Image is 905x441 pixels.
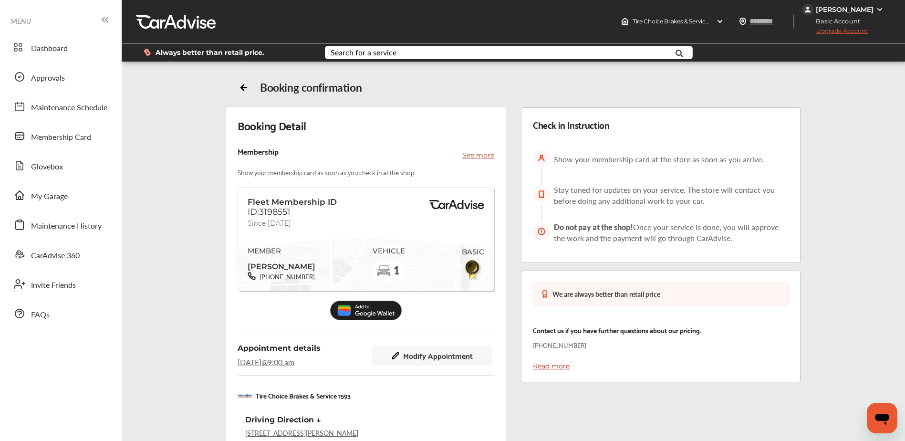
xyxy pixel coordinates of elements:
[554,184,775,206] span: Stay tuned for updates on your service. The store will contact you before doing any additional wo...
[330,301,402,320] img: Add_to_Google_Wallet.5c177d4c.svg
[802,4,813,15] img: jVpblrzwTbfkPYzPPzSLxeg0AAAAASUVORK5CYII=
[533,325,701,336] p: Contact us if you have further questions about our pricing.
[31,161,63,173] span: Glovebox
[9,94,112,119] a: Maintenance Schedule
[793,14,794,29] img: header-divider.bc55588e.svg
[238,394,252,398] img: logo-tire-choice.png
[554,222,633,231] span: Do not pay at the shop!
[238,344,321,353] span: Appointment details
[9,183,112,208] a: My Garage
[248,247,315,255] span: MEMBER
[462,150,494,160] p: See more
[248,197,337,207] span: Fleet Membership ID
[245,428,358,438] a: [STREET_ADDRESS][PERSON_NAME]
[248,259,315,272] span: [PERSON_NAME]
[554,221,779,243] span: Once your service is done, you will approve the work and the payment will go through CarAdvise.
[31,279,76,292] span: Invite Friends
[260,81,362,94] div: Booking confirmation
[393,264,400,276] span: 1
[533,362,570,370] a: Read more
[541,290,549,298] img: medal-badge-icon.048288b6.svg
[331,49,396,56] div: Search for a service
[9,272,112,296] a: Invite Friends
[9,35,112,60] a: Dashboard
[9,124,112,148] a: Membership Card
[803,16,867,26] span: Basic Account
[867,403,897,433] iframe: Button to launch messaging window
[31,72,65,84] span: Approvals
[31,131,91,144] span: Membership Card
[245,415,321,424] div: Driving Direction ↓
[9,153,112,178] a: Glovebox
[552,291,660,297] div: We are always better than retail price
[9,242,112,267] a: CarAdvise 360
[238,119,306,132] div: Booking Detail
[428,200,485,210] img: BasicPremiumLogo.8d547ee0.svg
[462,258,484,281] img: BasicBadge.31956f0b.svg
[268,357,294,367] span: 9:00 am
[248,207,291,217] span: ID:3198551
[403,351,473,360] span: Modify Appointment
[9,301,112,326] a: FAQs
[533,119,609,130] div: Check in Instruction
[238,357,261,367] span: [DATE]
[554,154,764,165] span: Show your membership card at the store as soon as you arrive.
[144,48,151,56] img: dollor_label_vector.a70140d1.svg
[533,339,586,350] p: [PHONE_NUMBER]
[816,5,874,14] div: [PERSON_NAME]
[31,190,68,203] span: My Garage
[373,247,405,255] span: VEHICLE
[248,272,256,280] img: phone-black.37208b07.svg
[156,49,264,56] span: Always better than retail price.
[31,102,107,114] span: Maintenance Schedule
[716,18,724,25] img: header-down-arrow.9dd2ce7d.svg
[31,309,50,321] span: FAQs
[248,217,291,225] span: Since [DATE]
[802,27,868,39] span: Upgrade Account
[876,6,884,13] img: WGsFRI8htEPBVLJbROoPRyZpYNWhNONpIPPETTm6eUC0GeLEiAAAAAElFTkSuQmCC
[256,272,315,281] span: [PHONE_NUMBER]
[31,42,68,55] span: Dashboard
[11,17,31,25] span: MENU
[9,212,112,237] a: Maintenance History
[9,64,112,89] a: Approvals
[256,390,351,401] p: Tire Choice Brakes & Service 1593
[462,248,484,256] span: BASIC
[31,250,80,262] span: CarAdvise 360
[31,220,102,232] span: Maintenance History
[261,357,268,367] span: @
[739,18,747,25] img: location_vector.a44bc228.svg
[376,263,392,279] img: car-basic.192fe7b4.svg
[372,346,492,366] button: Modify Appointment
[633,18,901,25] span: Tire Choice Brakes & Service , [STREET_ADDRESS] [GEOGRAPHIC_DATA][PERSON_NAME] , FL 33917
[621,18,629,25] img: header-home-logo.8d720a4f.svg
[238,167,415,178] p: Show your membership card as soon as you check in at the shop.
